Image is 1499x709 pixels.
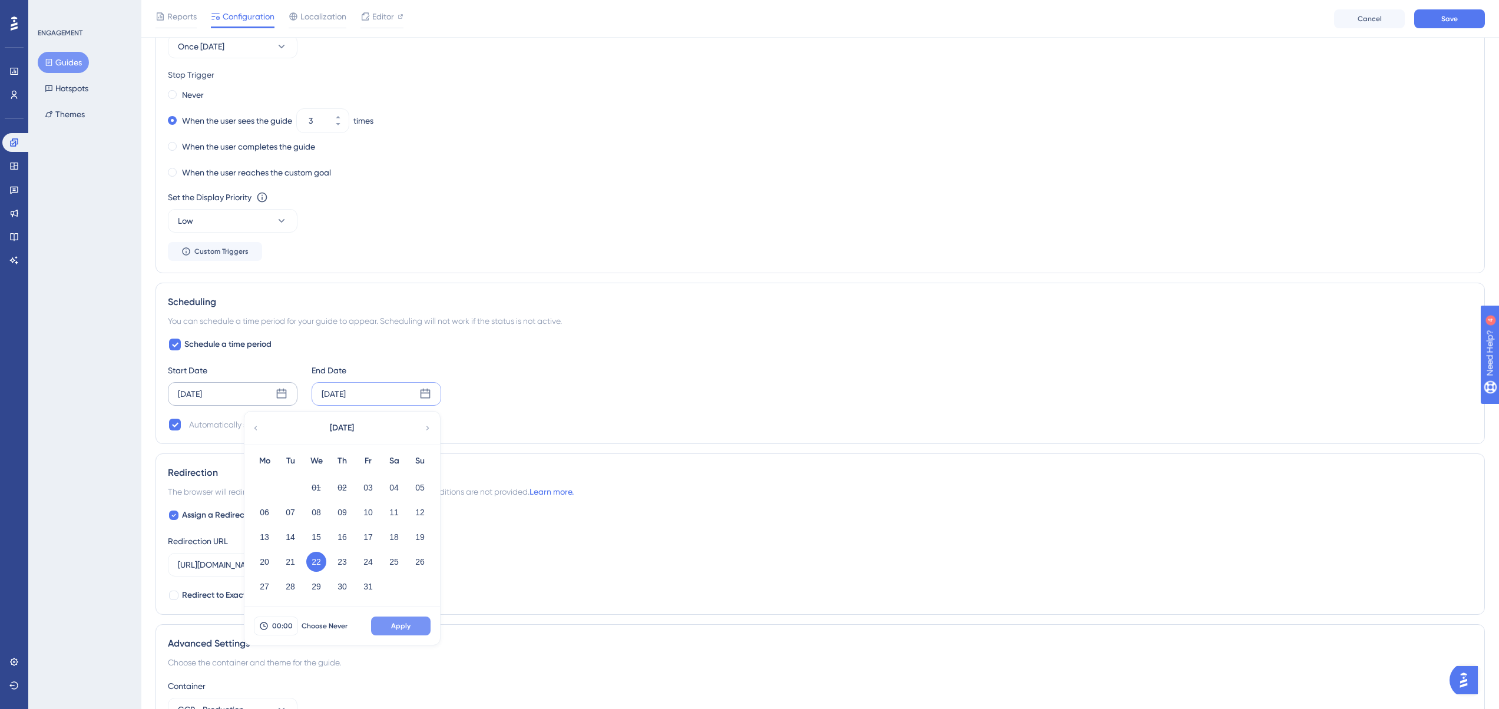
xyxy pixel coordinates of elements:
label: Never [182,88,204,102]
div: Advanced Settings [168,637,1472,651]
button: [DATE] [283,416,401,440]
button: 15 [306,527,326,547]
button: Save [1414,9,1485,28]
button: 18 [384,527,404,547]
div: Scheduling [168,295,1472,309]
span: Reports [167,9,197,24]
label: When the user completes the guide [182,140,315,154]
span: Apply [391,621,411,631]
div: Container [168,679,1472,693]
button: Guides [38,52,89,73]
div: Set the Display Priority [168,190,252,204]
label: When the user reaches the custom goal [182,165,331,180]
button: 01 [306,478,326,498]
button: 09 [332,502,352,522]
span: Choose Never [302,621,348,631]
button: 30 [332,577,352,597]
button: 05 [410,478,430,498]
span: Once [DATE] [178,39,224,54]
button: Themes [38,104,92,125]
button: Low [168,209,297,233]
div: Sa [381,454,407,468]
button: 29 [306,577,326,597]
button: 04 [384,478,404,498]
span: Schedule a time period [184,337,272,352]
button: 26 [410,552,430,572]
div: Choose the container and theme for the guide. [168,655,1472,670]
iframe: UserGuiding AI Assistant Launcher [1450,662,1485,698]
div: We [303,454,329,468]
div: Stop Trigger [168,68,1472,82]
button: 07 [280,502,300,522]
button: 17 [358,527,378,547]
div: 4 [82,6,85,15]
button: 00:00 [254,617,298,635]
div: times [353,114,373,128]
button: 08 [306,502,326,522]
button: 10 [358,502,378,522]
button: 03 [358,478,378,498]
span: Configuration [223,9,274,24]
div: Redirection URL [168,534,228,548]
label: When the user sees the guide [182,114,292,128]
button: Apply [371,617,431,635]
span: Save [1441,14,1458,24]
a: Learn more. [530,487,574,496]
span: Assign a Redirection URL [182,508,275,522]
input: https://www.example.com/ [178,558,368,571]
button: 25 [384,552,404,572]
span: Low [178,214,193,228]
button: 16 [332,527,352,547]
button: 19 [410,527,430,547]
button: 12 [410,502,430,522]
button: Cancel [1334,9,1405,28]
div: [DATE] [322,387,346,401]
button: 22 [306,552,326,572]
button: 13 [254,527,274,547]
div: Redirection [168,466,1472,480]
span: Need Help? [28,3,74,17]
button: 24 [358,552,378,572]
button: 28 [280,577,300,597]
div: Mo [252,454,277,468]
div: Fr [355,454,381,468]
button: 27 [254,577,274,597]
span: The browser will redirect to the “Redirection URL” when the Targeting Conditions are not provided. [168,485,574,499]
button: 20 [254,552,274,572]
span: Cancel [1358,14,1382,24]
button: Choose Never [298,617,351,635]
button: 23 [332,552,352,572]
div: Su [407,454,433,468]
button: 11 [384,502,404,522]
span: Editor [372,9,394,24]
div: Th [329,454,355,468]
button: 02 [332,478,352,498]
button: Once [DATE] [168,35,297,58]
span: [DATE] [330,421,354,435]
button: 06 [254,502,274,522]
div: Start Date [168,363,297,377]
span: Localization [300,9,346,24]
button: Hotspots [38,78,95,99]
div: ENGAGEMENT [38,28,82,38]
span: Custom Triggers [194,247,249,256]
button: Custom Triggers [168,242,262,261]
button: 21 [280,552,300,572]
span: 00:00 [272,621,293,631]
div: Automatically set as “Inactive” when the scheduled period is over. [189,418,432,432]
button: 14 [280,527,300,547]
div: End Date [312,363,441,377]
div: [DATE] [178,387,202,401]
div: Tu [277,454,303,468]
button: 31 [358,577,378,597]
div: You can schedule a time period for your guide to appear. Scheduling will not work if the status i... [168,314,1472,328]
span: Redirect to Exact URL [182,588,263,602]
